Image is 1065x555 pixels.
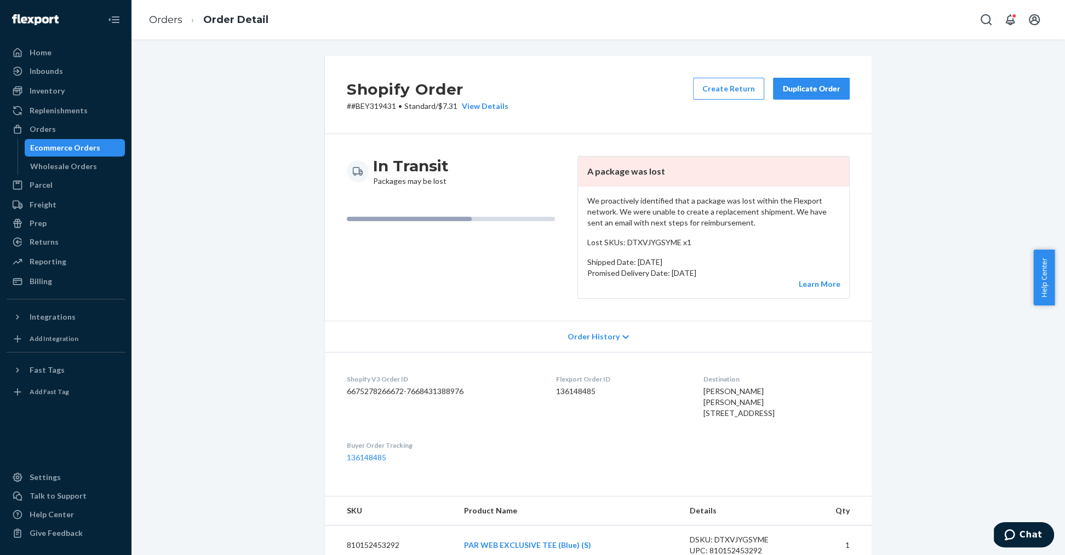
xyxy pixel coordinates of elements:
dd: 136148485 [556,386,685,397]
a: Settings [7,469,125,486]
a: PAR WEB EXCLUSIVE TEE (Blue) (S) [464,540,591,550]
p: Shipped Date: [DATE] [587,257,840,268]
a: Parcel [7,176,125,194]
div: Add Fast Tag [30,387,69,396]
span: Order History [568,331,620,342]
div: Inventory [30,85,65,96]
button: Close Navigation [103,9,125,31]
h2: Shopify Order [347,78,508,101]
th: Details [681,496,801,525]
a: Add Fast Tag [7,383,125,401]
a: Wholesale Orders [25,158,125,175]
dt: Buyer Order Tracking [347,441,539,450]
span: • [398,101,402,111]
button: Help Center [1033,250,1055,305]
div: Integrations [30,311,76,322]
a: Prep [7,215,125,232]
div: Freight [30,199,56,210]
a: Inbounds [7,62,125,80]
a: Order Detail [203,14,268,26]
a: Orders [7,120,125,138]
div: Returns [30,236,59,247]
button: Open account menu [1023,9,1045,31]
dt: Shopify V3 Order ID [347,374,539,384]
span: [PERSON_NAME] [PERSON_NAME] [STREET_ADDRESS] [703,386,775,418]
a: Replenishments [7,102,125,119]
div: Fast Tags [30,365,65,375]
div: Inbounds [30,66,63,77]
dt: Flexport Order ID [556,374,685,384]
div: Billing [30,276,52,287]
iframe: Opens a widget where you can chat to one of our agents [994,522,1054,550]
div: Home [30,47,51,58]
a: Help Center [7,506,125,523]
a: Freight [7,196,125,213]
div: Give Feedback [30,528,83,539]
dt: Destination [703,374,850,384]
div: Parcel [30,180,53,190]
a: Home [7,44,125,61]
button: Give Feedback [7,524,125,542]
a: Inventory [7,82,125,100]
div: Settings [30,472,61,483]
a: Learn More [799,279,840,288]
div: Reporting [30,256,66,267]
div: Talk to Support [30,490,87,501]
div: Help Center [30,509,74,520]
h3: In Transit [373,156,449,176]
a: Reporting [7,253,125,270]
a: Orders [149,14,182,26]
dd: 6675278266672-7668431388976 [347,386,539,397]
div: Ecommerce Orders [30,142,100,153]
div: Packages may be lost [373,156,449,187]
button: Create Return [693,78,764,100]
button: Fast Tags [7,361,125,379]
div: Prep [30,218,47,229]
div: Wholesale Orders [30,161,97,172]
p: Promised Delivery Date: [DATE] [587,268,840,279]
div: DSKU: DTXVJYGSYME [690,534,793,545]
th: Qty [801,496,872,525]
div: Orders [30,124,56,135]
a: Returns [7,233,125,251]
div: Add Integration [30,334,78,343]
button: Duplicate Order [773,78,850,100]
p: Lost SKUs: DTXVJYGSYME x1 [587,237,840,248]
a: 136148485 [347,453,386,462]
p: We proactively identified that a package was lost within the Flexport network. We were unable to ... [587,195,840,228]
div: Duplicate Order [782,83,840,94]
header: A package was lost [578,157,849,187]
a: Add Integration [7,330,125,348]
button: Open Search Box [975,9,997,31]
p: # #BEY319431 / $7.31 [347,101,508,112]
button: Open notifications [999,9,1021,31]
button: View Details [457,101,508,112]
a: Billing [7,273,125,290]
th: SKU [325,496,455,525]
th: Product Name [455,496,682,525]
a: Ecommerce Orders [25,139,125,157]
div: Replenishments [30,105,88,116]
ol: breadcrumbs [140,4,277,36]
img: Flexport logo [12,14,59,25]
button: Integrations [7,308,125,326]
button: Talk to Support [7,487,125,505]
span: Standard [404,101,436,111]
